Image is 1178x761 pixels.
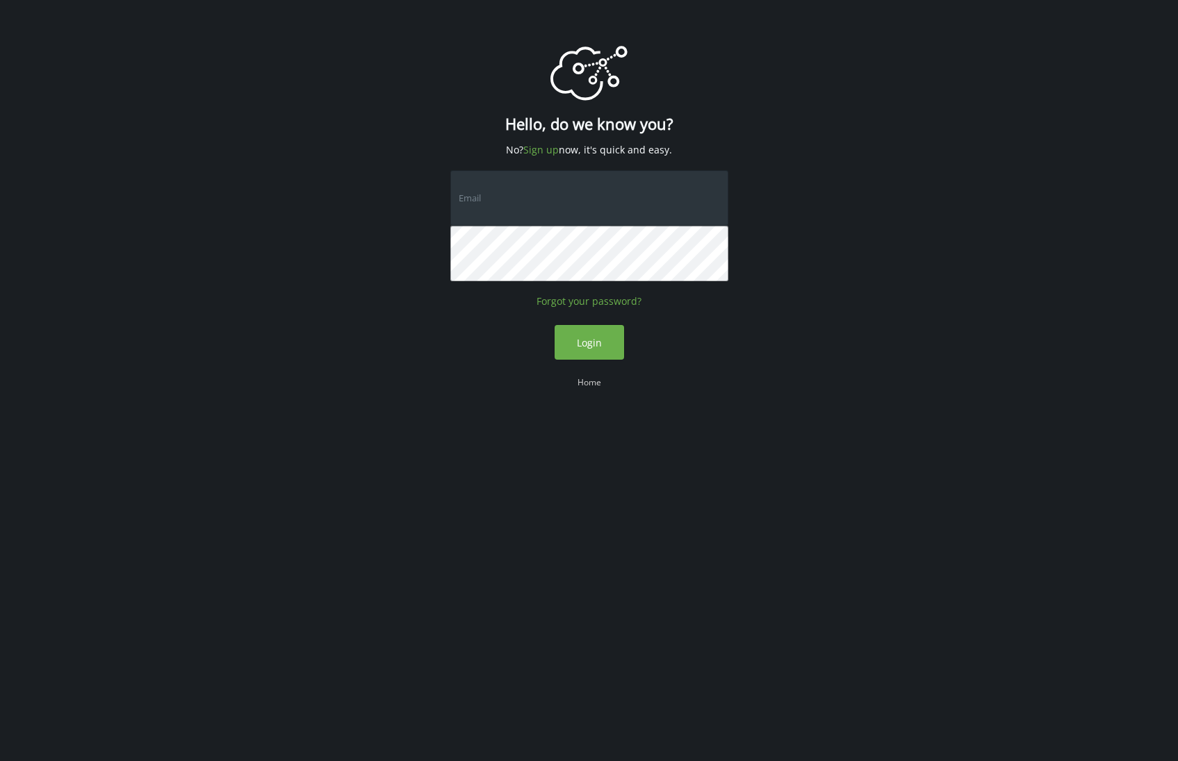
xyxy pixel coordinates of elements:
button: Login [555,325,624,360]
a: Sign up [523,143,559,156]
a: Home [578,376,601,388]
span: No? now, it's quick and easy. [505,144,673,156]
a: Forgot your password? [537,295,641,308]
span: Login [577,336,602,349]
h1: Hello, do we know you? [505,114,673,133]
input: Email [450,170,728,226]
